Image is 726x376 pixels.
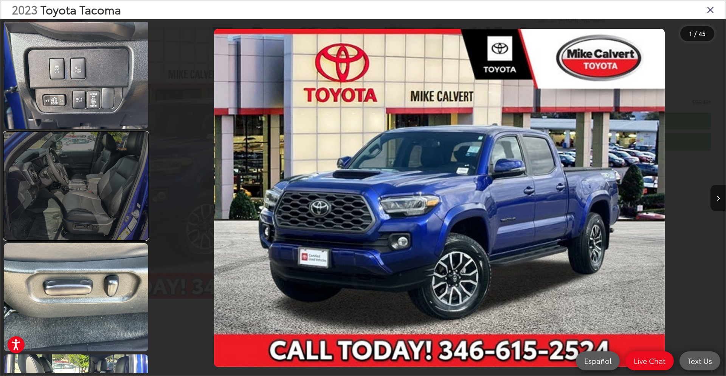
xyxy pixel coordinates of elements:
[699,29,706,37] span: 45
[40,1,121,17] span: Toyota Tacoma
[214,29,665,367] img: 2023 Toyota Tacoma TRD Sport V6
[679,351,720,370] a: Text Us
[707,5,714,14] i: Close gallery
[580,356,615,365] span: Español
[576,351,620,370] a: Español
[693,31,697,36] span: /
[684,356,716,365] span: Text Us
[625,351,674,370] a: Live Chat
[630,356,669,365] span: Live Chat
[710,185,726,211] button: Next image
[12,1,37,17] span: 2023
[2,19,149,130] img: 2023 Toyota Tacoma TRD Sport V6
[153,29,726,367] div: 2023 Toyota Tacoma TRD Sport V6 0
[689,29,692,37] span: 1
[2,242,149,353] img: 2023 Toyota Tacoma TRD Sport V6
